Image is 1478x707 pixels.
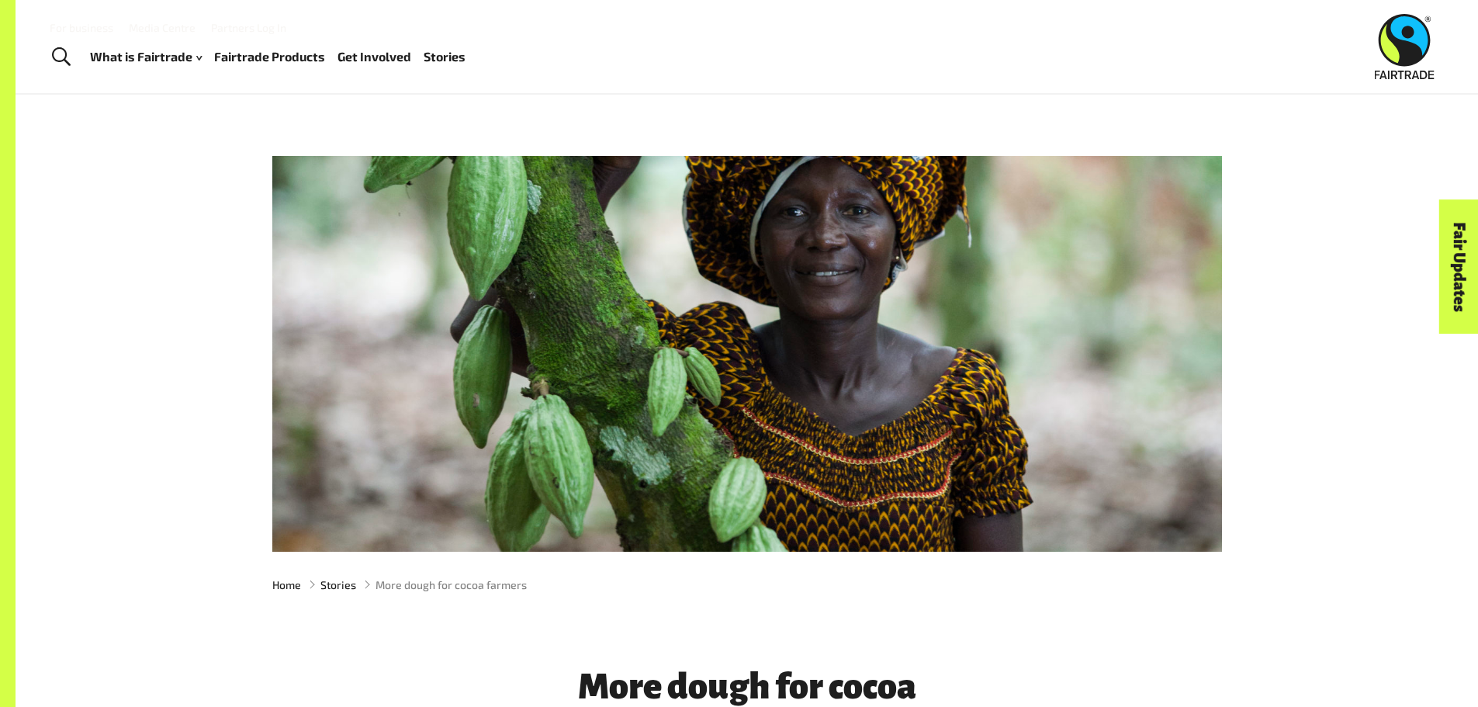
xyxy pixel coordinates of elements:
a: Get Involved [337,46,411,68]
a: Fairtrade Products [214,46,325,68]
a: What is Fairtrade [90,46,202,68]
a: Media Centre [129,21,196,34]
a: For business [50,21,113,34]
img: Fairtrade Australia New Zealand logo [1375,14,1435,79]
a: Home [272,577,301,593]
a: Partners Log In [211,21,286,34]
span: More dough for cocoa farmers [376,577,527,593]
a: Stories [320,577,356,593]
a: Stories [424,46,466,68]
a: Toggle Search [42,38,80,77]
